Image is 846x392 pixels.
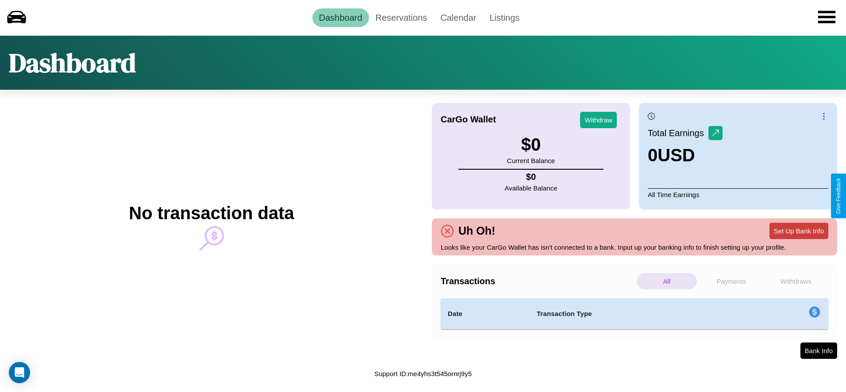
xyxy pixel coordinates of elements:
[800,343,837,359] button: Bank Info
[766,273,826,289] p: Withdraws
[454,225,500,237] h4: Uh Oh!
[483,8,526,27] a: Listings
[580,112,617,128] button: Withdraw
[637,273,697,289] p: All
[129,203,294,223] h2: No transaction data
[369,8,434,27] a: Reservations
[448,308,523,319] h4: Date
[835,178,842,214] div: Give Feedback
[441,241,828,253] p: Looks like your CarGo Wallet has isn't connected to a bank. Input up your banking info to finish ...
[9,45,136,81] h1: Dashboard
[507,135,555,155] h3: $ 0
[505,172,558,182] h4: $ 0
[434,8,483,27] a: Calendar
[648,125,708,141] p: Total Earnings
[9,362,30,383] div: Open Intercom Messenger
[312,8,369,27] a: Dashboard
[648,188,828,201] p: All Time Earnings
[441,114,496,125] h4: CarGo Wallet
[507,155,555,167] p: Current Balance
[769,223,828,239] button: Set Up Bank Info
[505,182,558,194] p: Available Balance
[648,145,723,165] h3: 0 USD
[701,273,761,289] p: Payments
[374,368,472,380] p: Support ID: me4yhs3t545ornrj9y5
[441,276,634,286] h4: Transactions
[441,298,828,329] table: simple table
[537,308,737,319] h4: Transaction Type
